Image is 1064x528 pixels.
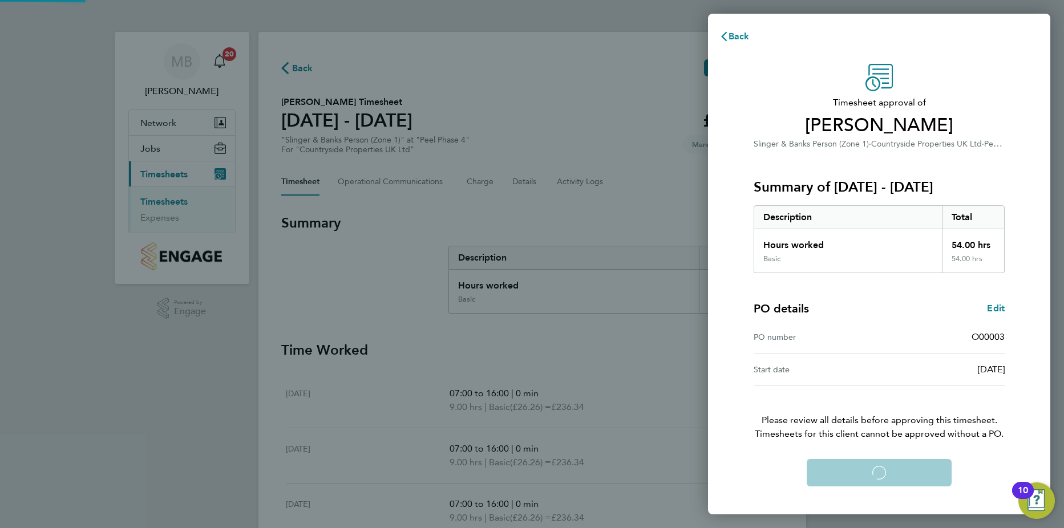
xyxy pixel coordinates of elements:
[984,138,1030,149] span: Peel Phase 4
[879,363,1005,376] div: [DATE]
[754,205,1005,273] div: Summary of 22 - 28 Sep 2025
[987,302,1005,315] a: Edit
[1018,482,1055,519] button: Open Resource Center, 10 new notifications
[1018,490,1028,505] div: 10
[754,178,1005,196] h3: Summary of [DATE] - [DATE]
[987,303,1005,314] span: Edit
[740,386,1018,441] p: Please review all details before approving this timesheet.
[729,31,750,42] span: Back
[754,96,1005,109] span: Timesheet approval of
[871,139,982,149] span: Countryside Properties UK Ltd
[972,331,1005,342] span: O00003
[754,229,942,254] div: Hours worked
[869,139,871,149] span: ·
[942,229,1005,254] div: 54.00 hrs
[754,206,942,229] div: Description
[754,330,879,344] div: PO number
[763,254,780,263] div: Basic
[754,114,1005,137] span: [PERSON_NAME]
[754,139,869,149] span: Slinger & Banks Person (Zone 1)
[740,427,1018,441] span: Timesheets for this client cannot be approved without a PO.
[942,206,1005,229] div: Total
[754,363,879,376] div: Start date
[982,139,984,149] span: ·
[754,300,809,316] h4: PO details
[708,25,761,48] button: Back
[942,254,1005,273] div: 54.00 hrs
